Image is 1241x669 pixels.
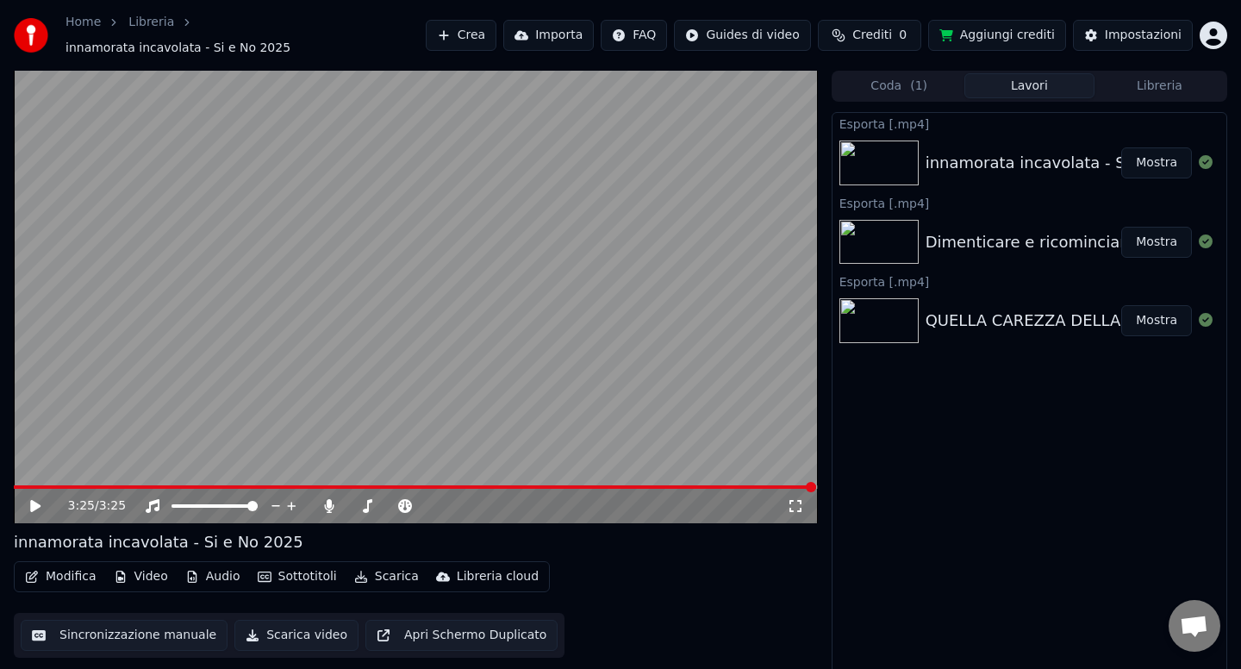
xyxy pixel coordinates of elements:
[18,565,103,589] button: Modifica
[178,565,247,589] button: Audio
[910,78,927,95] span: ( 1 )
[99,497,126,515] span: 3:25
[365,620,558,651] button: Apri Schermo Duplicato
[964,73,1094,98] button: Lavori
[21,620,228,651] button: Sincronizzazione manuale
[928,20,1066,51] button: Aggiungi crediti
[426,20,496,51] button: Crea
[1121,227,1192,258] button: Mostra
[926,151,1215,175] div: innamorata incavolata - Si e No 2025
[1121,147,1192,178] button: Mostra
[833,113,1226,134] div: Esporta [.mp4]
[899,27,907,44] span: 0
[818,20,921,51] button: Crediti0
[833,192,1226,213] div: Esporta [.mp4]
[14,18,48,53] img: youka
[834,73,964,98] button: Coda
[251,565,344,589] button: Sottotitoli
[457,568,539,585] div: Libreria cloud
[1121,305,1192,336] button: Mostra
[347,565,426,589] button: Scarica
[65,14,426,57] nav: breadcrumb
[1169,600,1220,652] div: Aprire la chat
[68,497,95,515] span: 3:25
[852,27,892,44] span: Crediti
[926,230,1136,254] div: Dimenticare e ricominciare
[65,14,101,31] a: Home
[674,20,810,51] button: Guides di video
[1094,73,1225,98] button: Libreria
[601,20,667,51] button: FAQ
[68,497,109,515] div: /
[107,565,175,589] button: Video
[234,620,359,651] button: Scarica video
[503,20,594,51] button: Importa
[65,40,290,57] span: innamorata incavolata - Si e No 2025
[1105,27,1182,44] div: Impostazioni
[1073,20,1193,51] button: Impostazioni
[14,530,303,554] div: innamorata incavolata - Si e No 2025
[128,14,174,31] a: Libreria
[833,271,1226,291] div: Esporta [.mp4]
